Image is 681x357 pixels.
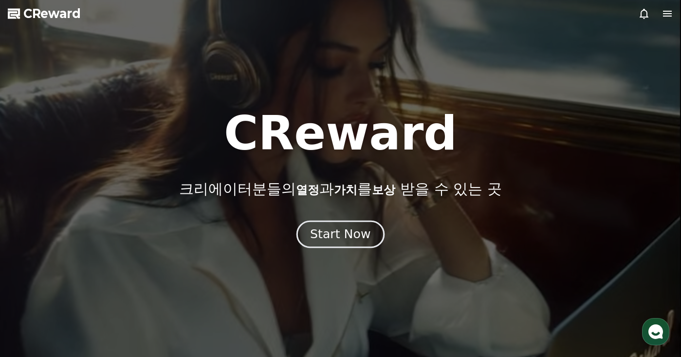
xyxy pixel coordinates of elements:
a: CReward [8,6,81,21]
a: 대화 [64,276,126,301]
span: 홈 [31,291,37,299]
a: 설정 [126,276,187,301]
span: 열정 [296,183,319,197]
button: Start Now [296,220,385,248]
span: 설정 [150,291,162,299]
div: Start Now [310,226,370,243]
a: Start Now [298,231,383,240]
h1: CReward [224,110,457,157]
span: 가치 [334,183,357,197]
p: 크리에이터분들의 과 를 받을 수 있는 곳 [179,180,501,198]
span: CReward [23,6,81,21]
a: 홈 [3,276,64,301]
span: 대화 [89,291,101,299]
span: 보상 [372,183,395,197]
